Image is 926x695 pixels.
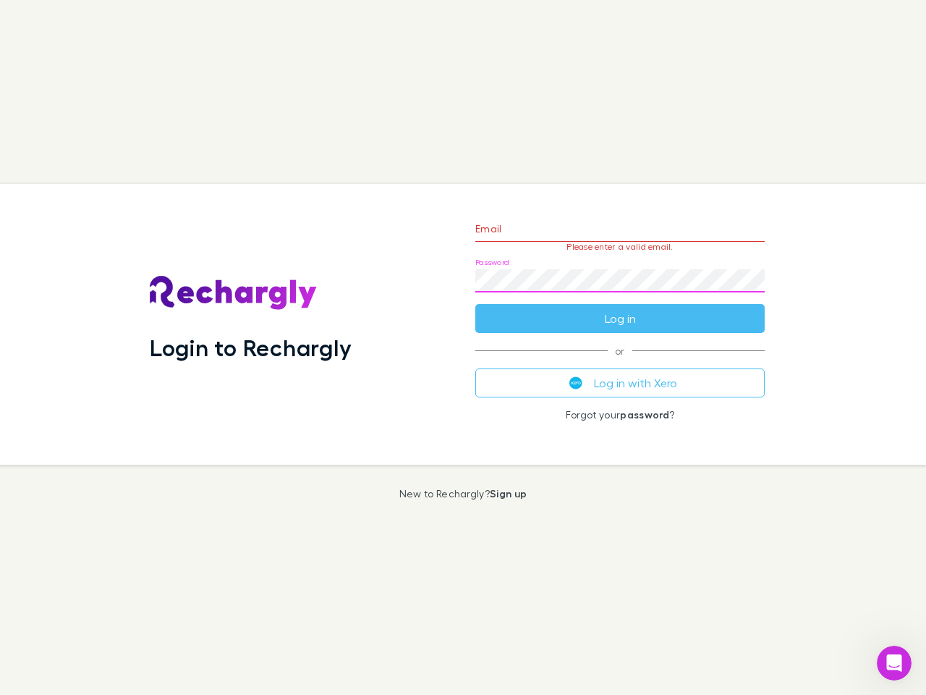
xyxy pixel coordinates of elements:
[475,304,765,333] button: Log in
[475,242,765,252] p: Please enter a valid email.
[399,488,527,500] p: New to Rechargly?
[569,376,582,389] img: Xero's logo
[150,334,352,361] h1: Login to Rechargly
[490,487,527,500] a: Sign up
[877,646,912,681] iframe: Intercom live chat
[475,350,765,351] span: or
[620,408,669,421] a: password
[475,257,509,268] label: Password
[475,368,765,397] button: Log in with Xero
[150,276,318,311] img: Rechargly's Logo
[475,409,765,421] p: Forgot your ?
